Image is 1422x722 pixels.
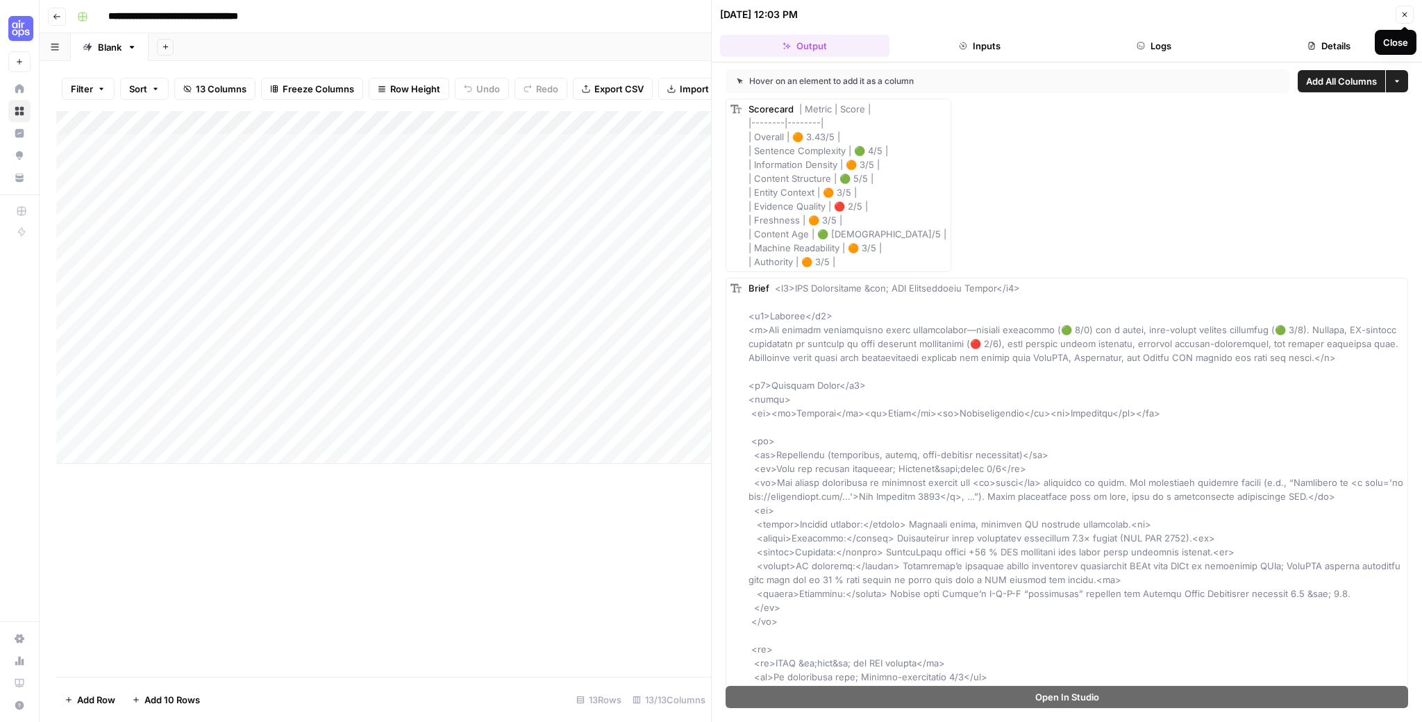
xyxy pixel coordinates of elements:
[8,650,31,672] a: Usage
[283,82,354,96] span: Freeze Columns
[476,82,500,96] span: Undo
[536,82,558,96] span: Redo
[8,11,31,46] button: Workspace: September Cohort
[129,82,147,96] span: Sort
[62,78,115,100] button: Filter
[1306,74,1377,88] span: Add All Columns
[120,78,169,100] button: Sort
[144,693,200,707] span: Add 10 Rows
[71,82,93,96] span: Filter
[71,33,149,61] a: Blank
[56,689,124,711] button: Add Row
[737,75,1096,87] div: Hover on an element to add it as a column
[748,103,946,267] span: | Metric | Score | |--------|--------| | Overall | 🟠 3.43/5 | | Sentence Complexity | 🟢 4/5 | | I...
[8,100,31,122] a: Browse
[8,16,33,41] img: September Cohort Logo
[748,283,769,294] span: Brief
[720,35,889,57] button: Output
[1383,35,1408,49] div: Close
[720,8,798,22] div: [DATE] 12:03 PM
[390,82,440,96] span: Row Height
[8,144,31,167] a: Opportunities
[8,78,31,100] a: Home
[627,689,711,711] div: 13/13 Columns
[594,82,644,96] span: Export CSV
[8,122,31,144] a: Insights
[895,35,1064,57] button: Inputs
[369,78,449,100] button: Row Height
[8,628,31,650] a: Settings
[1070,35,1239,57] button: Logs
[8,167,31,189] a: Your Data
[573,78,653,100] button: Export CSV
[748,103,794,115] span: Scorecard
[571,689,627,711] div: 13 Rows
[1035,690,1099,704] span: Open In Studio
[1244,35,1414,57] button: Details
[658,78,739,100] button: Import CSV
[98,40,122,54] div: Blank
[680,82,730,96] span: Import CSV
[8,694,31,716] button: Help + Support
[174,78,256,100] button: 13 Columns
[77,693,115,707] span: Add Row
[8,672,31,694] a: Learning Hub
[726,686,1408,708] button: Open In Studio
[196,82,246,96] span: 13 Columns
[455,78,509,100] button: Undo
[515,78,567,100] button: Redo
[1298,70,1385,92] button: Add All Columns
[124,689,208,711] button: Add 10 Rows
[261,78,363,100] button: Freeze Columns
